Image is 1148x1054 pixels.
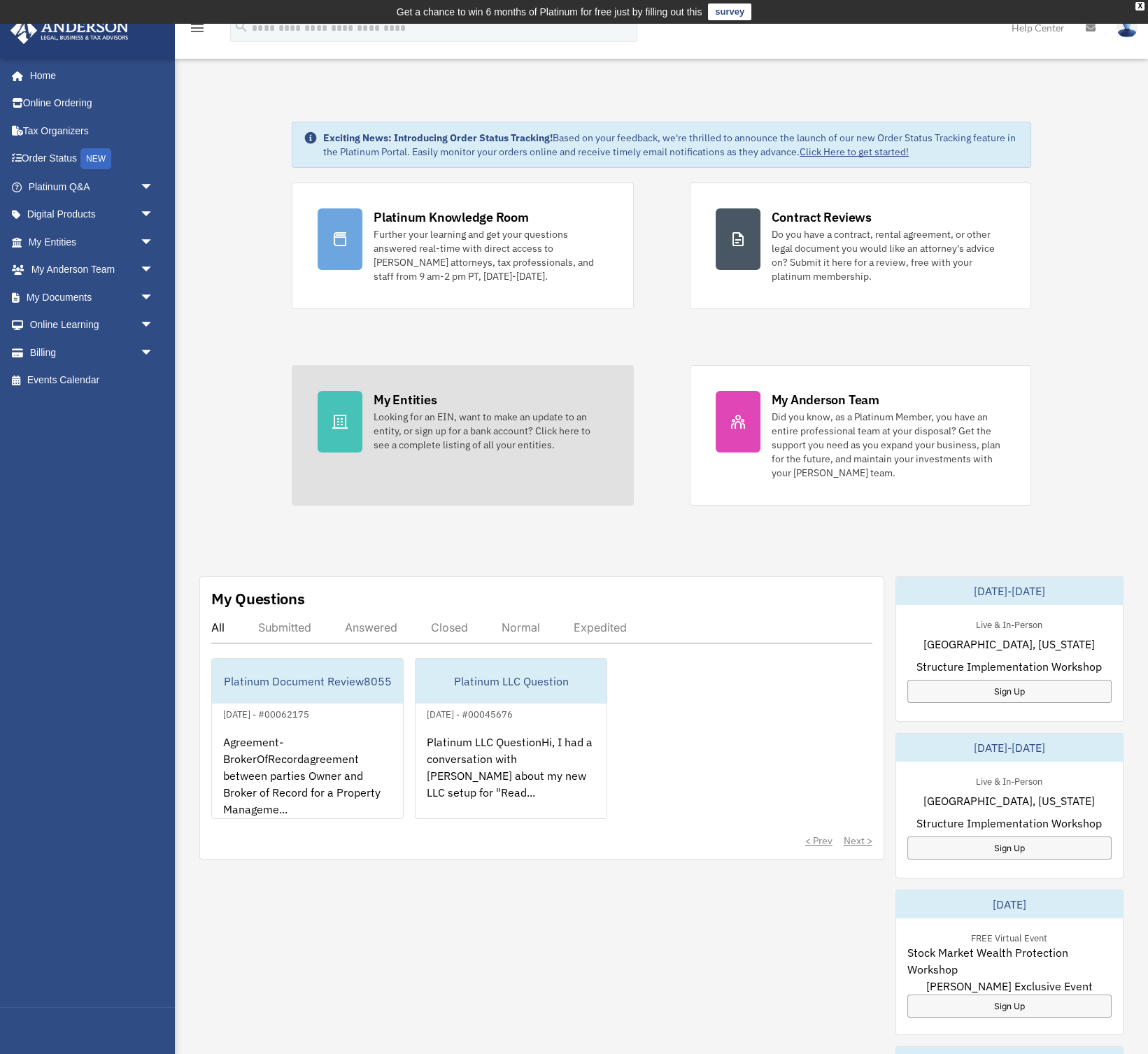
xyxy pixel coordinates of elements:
a: My Entitiesarrow_drop_down [10,228,175,256]
div: Get a chance to win 6 months of Platinum for free just by filling out this [397,3,702,20]
div: Normal [502,620,540,634]
div: Live & In-Person [965,616,1054,631]
span: arrow_drop_down [140,283,168,312]
i: menu [189,20,206,36]
span: Structure Implementation Workshop [916,658,1102,675]
div: [DATE] - #00045676 [416,706,524,720]
div: Looking for an EIN, want to make an update to an entity, or sign up for a bank account? Click her... [374,410,607,452]
img: Anderson Advisors Platinum Portal [6,17,133,44]
div: All [211,620,225,634]
div: My Anderson Team [772,391,879,408]
a: Online Learningarrow_drop_down [10,311,175,339]
div: Expedited [574,620,627,634]
i: search [234,19,249,34]
div: Contract Reviews [772,208,872,226]
div: Based on your feedback, we're thrilled to announce the launch of our new Order Status Tracking fe... [323,131,1019,159]
div: Platinum Document Review8055 [212,659,403,704]
a: My Entities Looking for an EIN, want to make an update to an entity, or sign up for a bank accoun... [292,365,633,506]
a: Tax Organizers [10,117,175,145]
div: Did you know, as a Platinum Member, you have an entire professional team at your disposal? Get th... [772,410,1005,480]
a: Home [10,62,168,90]
span: arrow_drop_down [140,173,168,201]
a: Order StatusNEW [10,145,175,173]
a: Platinum Q&Aarrow_drop_down [10,173,175,201]
div: close [1135,2,1145,10]
span: [GEOGRAPHIC_DATA], [US_STATE] [923,792,1095,809]
span: arrow_drop_down [140,228,168,257]
div: Submitted [258,620,311,634]
div: Further your learning and get your questions answered real-time with direct access to [PERSON_NAM... [374,227,607,283]
a: Platinum Document Review8055[DATE] - #00062175Agreement-BrokerOfRecordagreement between parties O... [211,658,404,819]
div: Live & In-Person [965,773,1054,788]
a: Platinum LLC Question[DATE] - #00045676Platinum LLC QuestionHi, I had a conversation with [PERSON... [415,658,607,819]
span: arrow_drop_down [140,256,168,285]
div: Closed [431,620,468,634]
span: Structure Implementation Workshop [916,815,1102,832]
a: Online Ordering [10,90,175,117]
div: [DATE]-[DATE] [896,734,1123,762]
div: [DATE]-[DATE] [896,577,1123,605]
span: arrow_drop_down [140,311,168,340]
a: My Anderson Teamarrow_drop_down [10,256,175,284]
a: My Documentsarrow_drop_down [10,283,175,311]
div: Platinum LLC Question [416,659,607,704]
div: [DATE] [896,890,1123,918]
div: My Questions [211,588,305,609]
span: arrow_drop_down [140,201,168,229]
a: Sign Up [907,836,1112,860]
span: Stock Market Wealth Protection Workshop [907,944,1112,978]
div: FREE Virtual Event [960,930,1058,944]
div: [DATE] - #00062175 [212,706,320,720]
strong: Exciting News: Introducing Order Status Tracking! [323,131,553,144]
span: [GEOGRAPHIC_DATA], [US_STATE] [923,636,1095,653]
a: Sign Up [907,680,1112,703]
a: Click Here to get started! [800,145,909,158]
a: survey [708,3,751,20]
span: arrow_drop_down [140,339,168,367]
a: Billingarrow_drop_down [10,339,175,366]
a: My Anderson Team Did you know, as a Platinum Member, you have an entire professional team at your... [690,365,1031,506]
div: Answered [345,620,397,634]
div: Platinum Knowledge Room [374,208,529,226]
div: My Entities [374,391,437,408]
div: Agreement-BrokerOfRecordagreement between parties Owner and Broker of Record for a Property Manag... [212,722,403,832]
div: Platinum LLC QuestionHi, I had a conversation with [PERSON_NAME] about my new LLC setup for "Read... [416,722,607,832]
a: Digital Productsarrow_drop_down [10,201,175,229]
img: User Pic [1117,17,1138,38]
a: Sign Up [907,995,1112,1018]
div: Do you have a contract, rental agreement, or other legal document you would like an attorney's ad... [772,227,1005,283]
span: [PERSON_NAME] Exclusive Event [926,978,1093,995]
a: Events Calendar [10,366,175,394]
a: Platinum Knowledge Room Further your learning and get your questions answered real-time with dire... [292,183,633,309]
a: Contract Reviews Do you have a contract, rental agreement, or other legal document you would like... [690,183,1031,309]
div: NEW [80,148,111,169]
a: menu [189,24,206,36]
